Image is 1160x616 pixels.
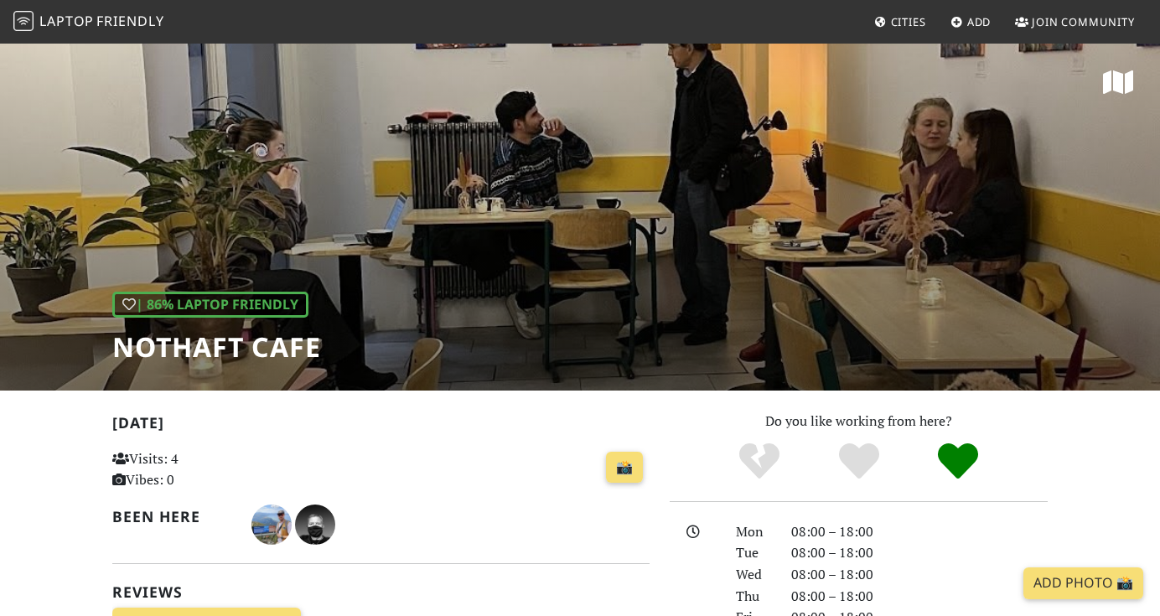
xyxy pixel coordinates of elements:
a: 📸 [606,452,643,484]
div: Wed [726,564,781,586]
a: Join Community [1008,7,1142,37]
div: Mon [726,521,781,543]
p: Do you like working from here? [670,411,1048,432]
div: 08:00 – 18:00 [781,521,1058,543]
img: 5810-tom.jpg [251,505,292,545]
h2: Been here [112,508,231,525]
a: Add Photo 📸 [1023,567,1143,599]
span: Andreas Schreiber [295,514,335,532]
a: LaptopFriendly LaptopFriendly [13,8,164,37]
a: Add [944,7,998,37]
span: Join Community [1032,14,1135,29]
div: Thu [726,586,781,608]
span: Laptop [39,12,94,30]
span: Friendly [96,12,163,30]
div: | 86% Laptop Friendly [112,292,308,318]
div: 08:00 – 18:00 [781,542,1058,564]
div: No [709,441,809,483]
div: 08:00 – 18:00 [781,586,1058,608]
div: 08:00 – 18:00 [781,564,1058,586]
h2: [DATE] [112,414,650,438]
img: LaptopFriendly [13,11,34,31]
a: Cities [867,7,933,37]
h1: NOTHAFT CAFE [112,331,321,363]
span: Cities [891,14,926,29]
img: 4636-andreas.jpg [295,505,335,545]
p: Visits: 4 Vibes: 0 [112,448,278,491]
div: Tue [726,542,781,564]
div: Yes [809,441,909,483]
h2: Reviews [112,583,650,601]
span: Add [967,14,992,29]
div: Definitely! [909,441,1008,483]
span: Tom T [251,514,295,532]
